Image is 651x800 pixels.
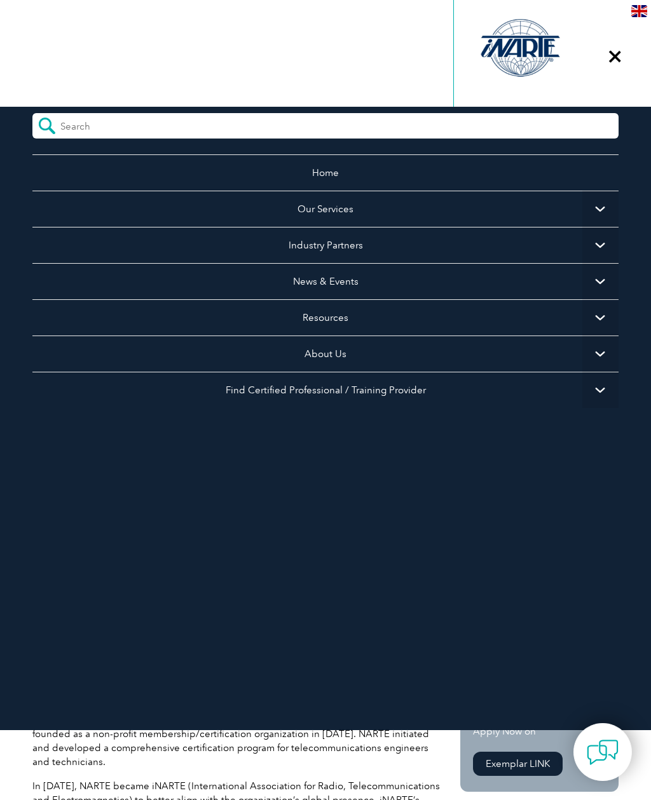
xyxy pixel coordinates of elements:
input: Search [60,113,174,132]
img: contact-chat.png [587,736,619,768]
a: Home [32,154,619,191]
a: Industry Partners [32,227,619,263]
input: Submit [32,113,60,139]
a: Our Services [32,191,619,227]
a: Exemplar LINK [473,752,563,776]
a: About Us [32,336,619,372]
a: News & Events [32,263,619,299]
a: Find Certified Professional / Training Provider [32,372,619,408]
p: NARTE (National Association for Radio, Telecommunications and Electromagnetics) was founded as a ... [32,713,442,769]
a: Resources [32,299,619,336]
img: en [631,5,647,17]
